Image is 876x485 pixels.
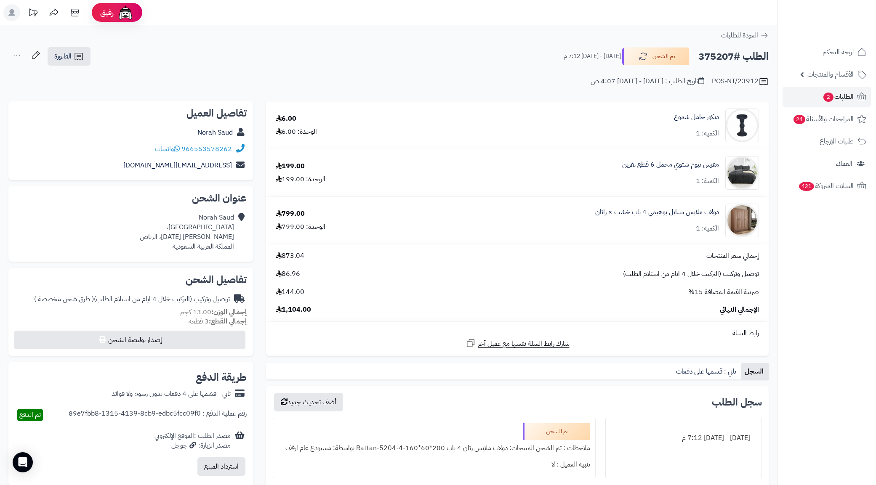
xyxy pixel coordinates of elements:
[720,305,759,315] span: الإجمالي النهائي
[154,431,231,451] div: مصدر الطلب :الموقع الإلكتروني
[783,176,871,196] a: السلات المتروكة421
[15,108,247,118] h2: تفاصيل العميل
[22,4,43,23] a: تحديثات المنصة
[19,410,41,420] span: تم الدفع
[836,158,852,170] span: العملاء
[209,316,247,326] strong: إجمالي القطع:
[623,269,759,279] span: توصيل وتركيب (التركيب خلال 4 ايام من استلام الطلب)
[13,452,33,472] div: Open Intercom Messenger
[595,207,719,217] a: دولاب ملابس ستايل بوهيمي 4 باب خشب × راتان
[712,77,769,87] div: POS-NT/23912
[611,430,756,446] div: [DATE] - [DATE] 7:12 م
[274,393,343,411] button: أضف تحديث جديد
[34,294,94,304] span: ( طرق شحن مخصصة )
[726,109,759,142] img: 1726331484-110319010047-90x90.jpg
[276,175,325,184] div: الوحدة: 199.00
[823,91,854,103] span: الطلبات
[276,162,305,171] div: 199.00
[196,372,247,382] h2: طريقة الدفع
[721,30,758,40] span: العودة للطلبات
[478,339,570,349] span: شارك رابط السلة نفسها مع عميل آخر
[741,363,769,380] a: السجل
[696,176,719,186] div: الكمية: 1
[34,294,230,304] div: توصيل وتركيب (التركيب خلال 4 ايام من استلام الطلب)
[140,213,234,251] div: Norah Saud [GEOGRAPHIC_DATA]، [PERSON_NAME] [DATE]، الرياض المملكة العربية السعودية
[819,6,868,24] img: logo-2.png
[276,305,311,315] span: 1,104.00
[793,113,854,125] span: المراجعات والأسئلة
[112,389,231,399] div: تابي - قسّمها على 4 دفعات بدون رسوم ولا فوائد
[117,4,134,21] img: ai-face.png
[276,127,317,137] div: الوحدة: 6.00
[197,127,233,138] a: Norah Saud
[276,222,325,232] div: الوحدة: 799.00
[726,156,759,190] img: 1734447723-110202020131-90x90.jpg
[807,69,854,80] span: الأقسام والمنتجات
[783,154,871,174] a: العملاء
[276,114,296,124] div: 6.00
[269,329,765,338] div: رابط السلة
[799,182,814,191] span: 421
[276,209,305,219] div: 799.00
[696,224,719,233] div: الكمية: 1
[276,251,304,261] span: 873.04
[278,440,590,456] div: ملاحظات : تم الشحن المنتجات: دولاب ملابس رتان 4 باب 200*60*160-Rattan-5204-4 بواسطة: مستودع عام ارفف
[712,397,762,407] h3: سجل الطلب
[523,423,590,440] div: تم الشحن
[123,160,232,170] a: [EMAIL_ADDRESS][DOMAIN_NAME]
[591,77,704,86] div: تاريخ الطلب : [DATE] - [DATE] 4:07 ص
[783,131,871,151] a: طلبات الإرجاع
[181,144,232,154] a: 966553578262
[793,115,805,124] span: 24
[696,129,719,138] div: الكمية: 1
[783,42,871,62] a: لوحة التحكم
[698,48,769,65] h2: الطلب #375207
[189,316,247,326] small: 3 قطعة
[69,409,247,421] div: رقم عملية الدفع : 89e7fbb8-1315-4139-8cb9-edbc5fcc09f0
[721,30,769,40] a: العودة للطلبات
[726,204,759,237] img: 1749977265-1-90x90.jpg
[54,51,72,61] span: الفاتورة
[673,363,741,380] a: تابي : قسمها على دفعات
[823,46,854,58] span: لوحة التحكم
[154,441,231,451] div: مصدر الزيارة: جوجل
[14,331,245,349] button: إصدار بوليصة الشحن
[155,144,180,154] a: واتساب
[564,52,621,61] small: [DATE] - [DATE] 7:12 م
[197,457,245,476] button: استرداد المبلغ
[278,456,590,473] div: تنبيه العميل : لا
[674,112,719,122] a: ديكور حامل شموع
[622,160,719,170] a: مفرش نيوم شتوي مخمل 6 قطع نفرين
[783,87,871,107] a: الطلبات2
[706,251,759,261] span: إجمالي سعر المنتجات
[798,180,854,192] span: السلات المتروكة
[15,275,247,285] h2: تفاصيل الشحن
[622,48,690,65] button: تم الشحن
[276,269,300,279] span: 86.96
[15,193,247,203] h2: عنوان الشحن
[211,307,247,317] strong: إجمالي الوزن:
[100,8,114,18] span: رفيق
[180,307,247,317] small: 13.00 كجم
[48,47,91,66] a: الفاتورة
[466,338,570,349] a: شارك رابط السلة نفسها مع عميل آخر
[783,109,871,129] a: المراجعات والأسئلة24
[276,287,304,297] span: 144.00
[823,93,833,102] span: 2
[820,135,854,147] span: طلبات الإرجاع
[688,287,759,297] span: ضريبة القيمة المضافة 15%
